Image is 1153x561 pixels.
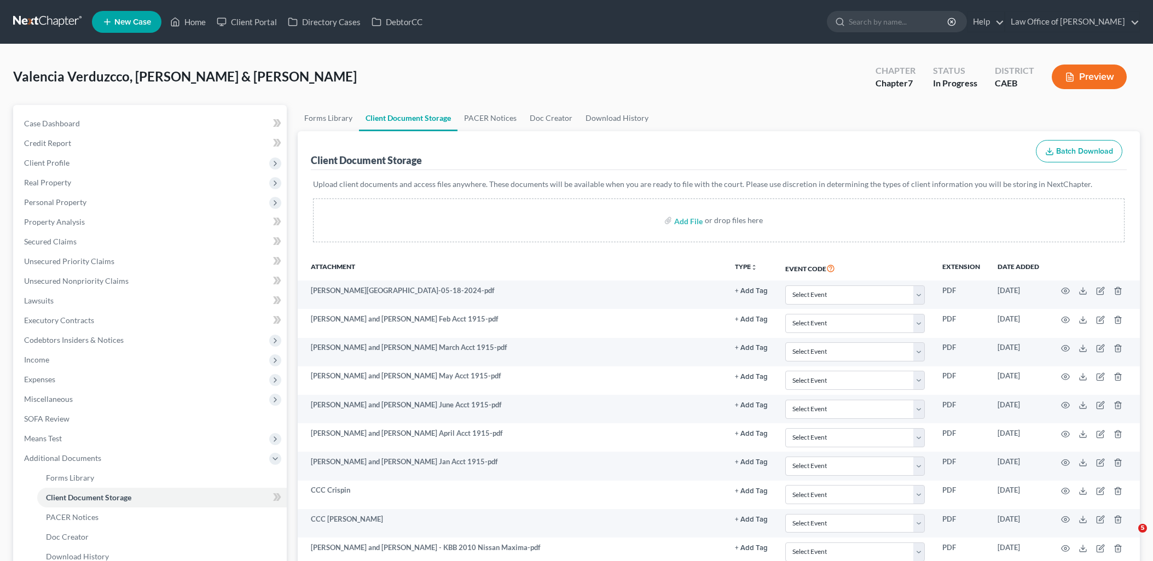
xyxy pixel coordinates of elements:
[876,77,916,90] div: Chapter
[735,488,768,495] button: + Add Tag
[989,309,1048,337] td: [DATE]
[1116,524,1142,550] iframe: Intercom live chat
[908,78,913,88] span: 7
[46,552,109,561] span: Download History
[735,457,768,467] a: + Add Tag
[1005,12,1139,32] a: Law Office of [PERSON_NAME]
[24,178,71,187] span: Real Property
[457,105,523,131] a: PACER Notices
[735,264,757,271] button: TYPEunfold_more
[298,509,726,537] td: CCC [PERSON_NAME]
[46,493,131,502] span: Client Document Storage
[934,481,989,509] td: PDF
[751,264,757,271] i: unfold_more
[1036,140,1122,163] button: Batch Download
[298,452,726,480] td: [PERSON_NAME] and [PERSON_NAME] Jan Acct 1915-pdf
[995,77,1034,90] div: CAEB
[298,395,726,423] td: [PERSON_NAME] and [PERSON_NAME] June Acct 1915-pdf
[1138,524,1147,533] span: 5
[934,395,989,423] td: PDF
[705,215,763,226] div: or drop files here
[989,338,1048,366] td: [DATE]
[24,335,124,344] span: Codebtors Insiders & Notices
[934,255,989,280] th: Extension
[735,514,768,524] a: + Add Tag
[579,105,655,131] a: Download History
[934,338,989,366] td: PDF
[24,138,71,148] span: Credit Report
[1056,147,1113,156] span: Batch Download
[934,423,989,452] td: PDF
[165,12,211,32] a: Home
[298,105,359,131] a: Forms Library
[313,179,1125,190] p: Upload client documents and access files anywhere. These documents will be available when you are...
[1052,65,1127,89] button: Preview
[967,12,1004,32] a: Help
[298,366,726,395] td: [PERSON_NAME] and [PERSON_NAME] May Acct 1915-pdf
[24,158,69,167] span: Client Profile
[934,452,989,480] td: PDF
[735,288,768,295] button: + Add Tag
[876,65,916,77] div: Chapter
[735,344,768,352] button: + Add Tag
[15,311,287,330] a: Executory Contracts
[735,316,768,323] button: + Add Tag
[15,133,287,153] a: Credit Report
[24,217,85,226] span: Property Analysis
[995,65,1034,77] div: District
[298,338,726,366] td: [PERSON_NAME] and [PERSON_NAME] March Acct 1915-pdf
[46,512,99,522] span: PACER Notices
[24,256,114,266] span: Unsecured Priority Claims
[735,459,768,466] button: + Add Tag
[37,468,287,488] a: Forms Library
[24,197,86,207] span: Personal Property
[989,395,1048,423] td: [DATE]
[24,296,54,305] span: Lawsuits
[15,252,287,271] a: Unsecured Priority Claims
[735,485,768,495] a: + Add Tag
[359,105,457,131] a: Client Document Storage
[37,488,287,507] a: Client Document Storage
[298,423,726,452] td: [PERSON_NAME] and [PERSON_NAME] April Acct 1915-pdf
[735,542,768,553] a: + Add Tag
[15,291,287,311] a: Lawsuits
[735,516,768,523] button: + Add Tag
[15,212,287,232] a: Property Analysis
[989,366,1048,395] td: [DATE]
[15,114,287,133] a: Case Dashboard
[24,453,101,463] span: Additional Documents
[989,255,1048,280] th: Date added
[24,414,69,423] span: SOFA Review
[934,509,989,537] td: PDF
[13,68,357,84] span: Valencia Verduzcco, [PERSON_NAME] & [PERSON_NAME]
[46,473,94,482] span: Forms Library
[282,12,366,32] a: Directory Cases
[523,105,579,131] a: Doc Creator
[24,276,129,285] span: Unsecured Nonpriority Claims
[114,18,151,26] span: New Case
[24,394,73,404] span: Miscellaneous
[24,237,77,246] span: Secured Claims
[989,423,1048,452] td: [DATE]
[735,402,768,409] button: + Add Tag
[298,481,726,509] td: CCC Crispin
[211,12,282,32] a: Client Portal
[735,342,768,353] a: + Add Tag
[37,507,287,527] a: PACER Notices
[37,527,287,547] a: Doc Creator
[46,532,89,541] span: Doc Creator
[735,545,768,552] button: + Add Tag
[735,428,768,439] a: + Add Tag
[934,309,989,337] td: PDF
[989,452,1048,480] td: [DATE]
[24,434,62,443] span: Means Test
[24,355,49,364] span: Income
[735,400,768,410] a: + Add Tag
[934,366,989,395] td: PDF
[24,375,55,384] span: Expenses
[15,271,287,291] a: Unsecured Nonpriority Claims
[24,119,80,128] span: Case Dashboard
[15,409,287,429] a: SOFA Review
[735,430,768,437] button: + Add Tag
[311,154,422,167] div: Client Document Storage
